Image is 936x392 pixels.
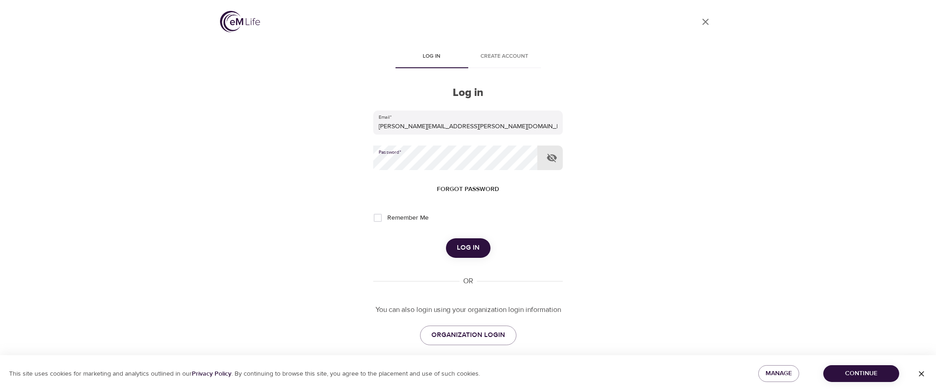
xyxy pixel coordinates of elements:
button: Forgot password [433,181,503,198]
a: close [695,11,716,33]
span: Create account [474,52,536,61]
div: disabled tabs example [373,46,562,68]
a: Privacy Policy [192,370,231,378]
span: Log in [401,52,463,61]
span: Manage [766,368,792,379]
span: ORGANIZATION LOGIN [431,329,505,341]
span: Forgot password [437,184,499,195]
p: You can also login using your organization login information [373,305,562,315]
div: OR [460,276,477,286]
button: Continue [823,365,899,382]
button: Manage [758,365,799,382]
img: logo [220,11,260,32]
span: Log in [457,242,480,254]
span: Continue [831,368,892,379]
h2: Log in [373,86,562,100]
span: Remember Me [387,213,429,223]
button: Log in [446,238,491,257]
a: ORGANIZATION LOGIN [420,326,516,345]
